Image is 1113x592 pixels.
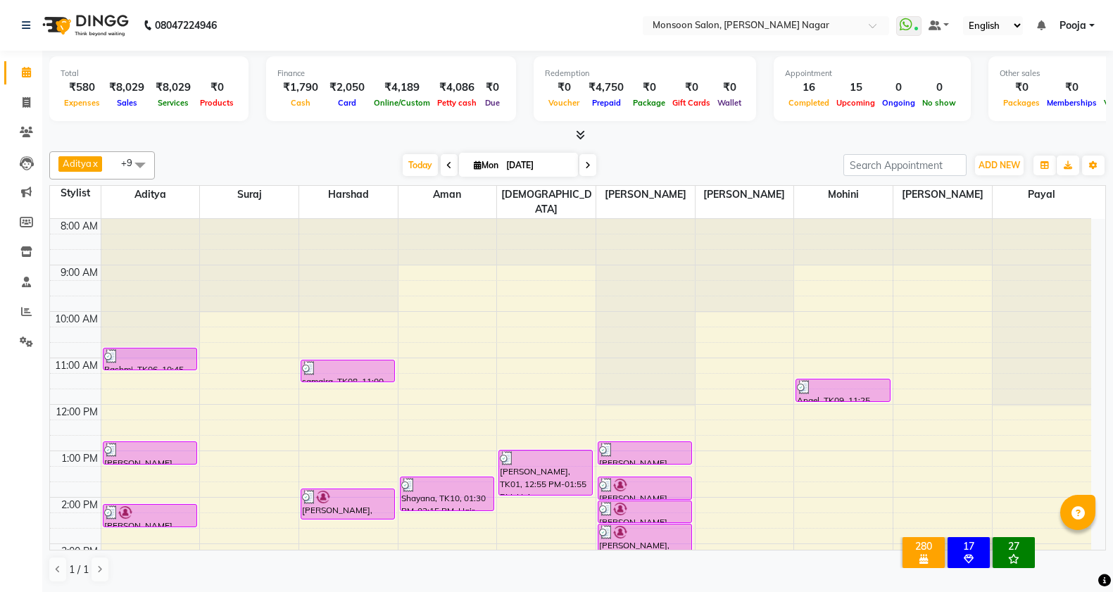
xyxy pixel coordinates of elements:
[598,477,691,499] div: [PERSON_NAME], TK04, 01:30 PM-02:00 PM, Waxing - Underarms
[63,158,92,169] span: Aditya
[919,80,960,96] div: 0
[589,98,624,108] span: Prepaid
[714,98,745,108] span: Wallet
[993,186,1091,203] span: Payal
[545,80,583,96] div: ₹0
[502,155,572,176] input: 2025-09-01
[50,186,101,201] div: Stylist
[196,80,237,96] div: ₹0
[434,80,480,96] div: ₹4,086
[121,157,143,168] span: +9
[52,312,101,327] div: 10:00 AM
[52,358,101,373] div: 11:00 AM
[598,524,691,569] div: [PERSON_NAME], TK04, 02:30 PM-03:30 PM, Waxing - Underarms,Waxing- half legs ,Threading - Upperli...
[499,451,592,495] div: [PERSON_NAME], TK01, 12:55 PM-01:55 PM, Hair ([DEMOGRAPHIC_DATA]) - Hair Cut,Hair ([DEMOGRAPHIC_D...
[629,98,669,108] span: Package
[299,186,398,203] span: Harshad
[482,98,503,108] span: Due
[61,80,103,96] div: ₹580
[596,186,695,203] span: [PERSON_NAME]
[480,80,505,96] div: ₹0
[196,98,237,108] span: Products
[36,6,132,45] img: logo
[103,348,196,370] div: Rashmi, TK06, 10:45 AM-11:15 AM, Hair wash ( Davines) Blow dry
[843,154,967,176] input: Search Appointment
[1043,98,1100,108] span: Memberships
[101,186,200,203] span: Aditya
[696,186,794,203] span: [PERSON_NAME]
[1000,98,1043,108] span: Packages
[58,219,101,234] div: 8:00 AM
[950,540,987,553] div: 17
[669,80,714,96] div: ₹0
[879,80,919,96] div: 0
[403,154,438,176] span: Today
[370,80,434,96] div: ₹4,189
[58,265,101,280] div: 9:00 AM
[545,68,745,80] div: Redemption
[598,501,691,522] div: [PERSON_NAME], TK04, 02:00 PM-02:30 PM, Waxing- half legs
[69,562,89,577] span: 1 / 1
[905,540,942,553] div: 280
[103,442,196,464] div: [PERSON_NAME], TK01, 12:45 PM-01:15 PM, Hair - Hair Trim
[583,80,629,96] div: ₹4,750
[370,98,434,108] span: Online/Custom
[669,98,714,108] span: Gift Cards
[200,186,298,203] span: Suraj
[92,158,98,169] a: x
[833,98,879,108] span: Upcoming
[324,80,370,96] div: ₹2,050
[975,156,1024,175] button: ADD NEW
[470,160,502,170] span: Mon
[398,186,497,203] span: Aman
[103,505,196,527] div: [PERSON_NAME], TK13, 02:05 PM-02:35 PM, Hair wash KERASTASE
[545,98,583,108] span: Voucher
[714,80,745,96] div: ₹0
[53,405,101,420] div: 12:00 PM
[334,98,360,108] span: Card
[1059,18,1086,33] span: Pooja
[301,489,394,519] div: [PERSON_NAME], TK04, 01:45 PM-02:25 PM, Hair - kids girl
[401,477,493,510] div: Shayana, TK10, 01:30 PM-02:15 PM, Hair - Hair Cut
[61,98,103,108] span: Expenses
[629,80,669,96] div: ₹0
[113,98,141,108] span: Sales
[796,379,889,401] div: Angel, TK09, 11:25 AM-11:55 AM, Symbiosis - Threading
[103,80,150,96] div: ₹8,029
[893,186,992,203] span: [PERSON_NAME]
[155,6,217,45] b: 08047224946
[1054,536,1099,578] iframe: chat widget
[598,442,691,464] div: [PERSON_NAME], TK01, 12:45 PM-01:15 PM, Threading - Upperlip/[GEOGRAPHIC_DATA]/Forehead
[785,80,833,96] div: 16
[58,451,101,466] div: 1:00 PM
[1043,80,1100,96] div: ₹0
[1000,80,1043,96] div: ₹0
[833,80,879,96] div: 15
[785,68,960,80] div: Appointment
[995,540,1032,553] div: 27
[154,98,192,108] span: Services
[150,80,196,96] div: ₹8,029
[277,80,324,96] div: ₹1,790
[301,360,394,382] div: samaira, TK08, 11:00 AM-11:30 AM, Hair - Hair Wash (Loreal) Blow Dry
[794,186,893,203] span: Mohini
[879,98,919,108] span: Ongoing
[785,98,833,108] span: Completed
[287,98,314,108] span: Cash
[979,160,1020,170] span: ADD NEW
[58,544,101,559] div: 3:00 PM
[61,68,237,80] div: Total
[58,498,101,512] div: 2:00 PM
[919,98,960,108] span: No show
[497,186,596,218] span: [DEMOGRAPHIC_DATA]
[434,98,480,108] span: Petty cash
[277,68,505,80] div: Finance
